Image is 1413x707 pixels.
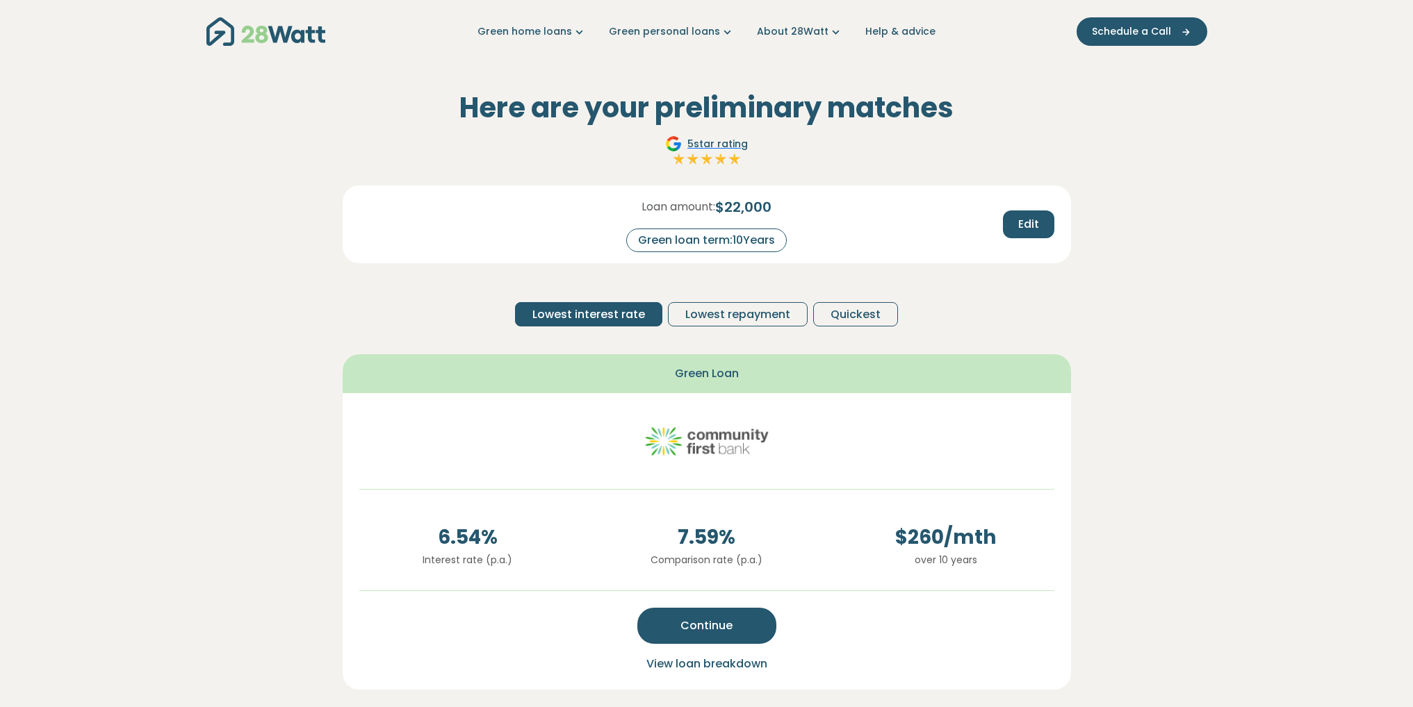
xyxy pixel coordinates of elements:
[598,523,815,552] span: 7.59 %
[714,152,728,166] img: Full star
[359,523,576,552] span: 6.54 %
[686,152,700,166] img: Full star
[646,656,767,672] span: View loan breakdown
[687,137,748,151] span: 5 star rating
[343,91,1071,124] h2: Here are your preliminary matches
[757,24,843,39] a: About 28Watt
[642,655,771,673] button: View loan breakdown
[813,302,898,326] button: Quickest
[663,135,750,169] a: Google5star ratingFull starFull starFull starFull starFull star
[477,24,587,39] a: Green home loans
[685,306,790,323] span: Lowest repayment
[680,617,733,634] span: Continue
[838,552,1054,567] p: over 10 years
[838,523,1054,552] span: $ 260 /mth
[206,14,1207,49] nav: Main navigation
[1003,210,1054,238] button: Edit
[1092,24,1171,39] span: Schedule a Call
[642,199,715,215] span: Loan amount:
[515,302,662,326] button: Lowest interest rate
[665,135,682,152] img: Google
[715,197,771,217] span: $ 22,000
[609,24,735,39] a: Green personal loans
[532,306,645,323] span: Lowest interest rate
[831,306,881,323] span: Quickest
[675,365,739,382] span: Green Loan
[668,302,808,326] button: Lowest repayment
[626,228,787,252] div: Green loan term: 10 Years
[644,410,769,472] img: community-first logo
[1077,17,1207,46] button: Schedule a Call
[1018,216,1039,233] span: Edit
[728,152,742,166] img: Full star
[700,152,714,166] img: Full star
[865,24,936,39] a: Help & advice
[206,17,325,46] img: 28Watt
[672,152,686,166] img: Full star
[637,608,776,644] button: Continue
[598,552,815,567] p: Comparison rate (p.a.)
[359,552,576,567] p: Interest rate (p.a.)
